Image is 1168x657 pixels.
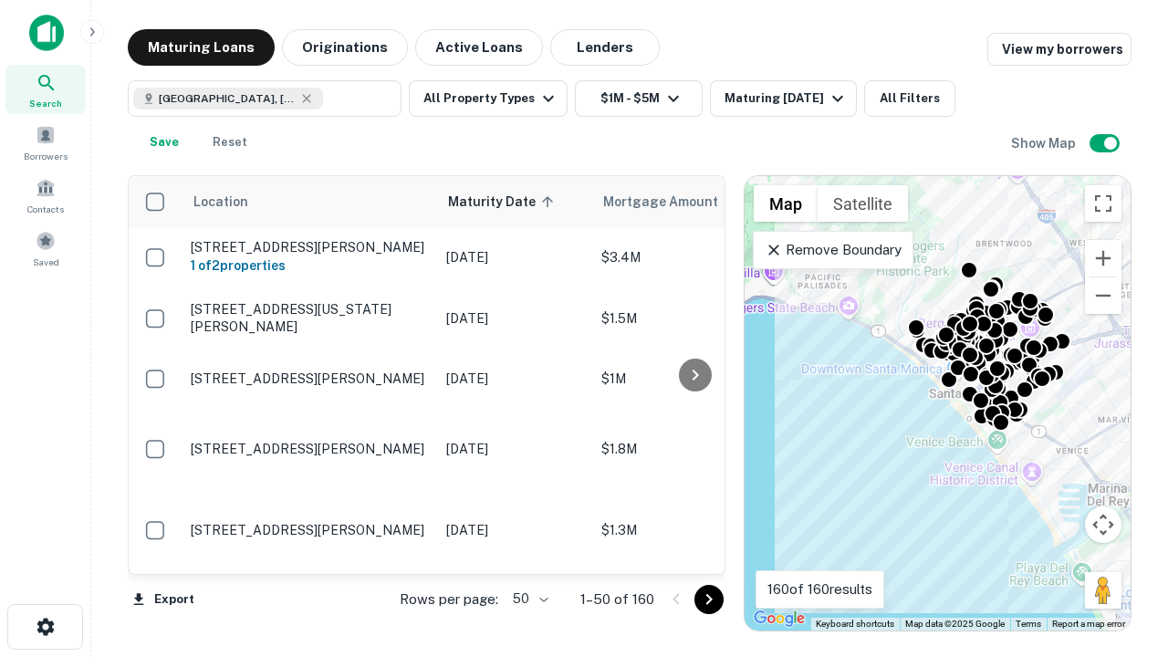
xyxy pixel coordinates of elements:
button: Reset [201,124,259,161]
a: Report a map error [1052,619,1125,629]
button: Toggle fullscreen view [1085,185,1121,222]
th: Maturity Date [437,176,592,227]
p: [STREET_ADDRESS][PERSON_NAME] [191,239,428,255]
button: Maturing [DATE] [710,80,857,117]
div: Maturing [DATE] [725,88,849,109]
p: [STREET_ADDRESS][PERSON_NAME] [191,522,428,538]
button: Export [128,586,199,613]
p: [DATE] [446,369,583,389]
a: Terms (opens in new tab) [1016,619,1041,629]
span: Borrowers [24,149,68,163]
span: Mortgage Amount [603,191,742,213]
button: $1M - $5M [575,80,703,117]
button: Maturing Loans [128,29,275,66]
button: Map camera controls [1085,506,1121,543]
span: Maturity Date [448,191,559,213]
h6: Show Map [1011,133,1079,153]
th: Mortgage Amount [592,176,793,227]
p: $1.3M [601,520,784,540]
p: $3.4M [601,247,784,267]
span: Contacts [27,202,64,216]
p: [DATE] [446,439,583,459]
button: Zoom in [1085,240,1121,276]
a: Borrowers [5,118,86,167]
button: All Filters [864,80,955,117]
p: Remove Boundary [765,239,901,261]
p: Rows per page: [400,589,498,610]
h6: 1 of 2 properties [191,255,428,276]
span: Search [29,96,62,110]
button: Go to next page [694,585,724,614]
span: [GEOGRAPHIC_DATA], [GEOGRAPHIC_DATA], [GEOGRAPHIC_DATA] [159,90,296,107]
p: [DATE] [446,308,583,328]
p: [DATE] [446,520,583,540]
p: [DATE] [446,247,583,267]
button: Keyboard shortcuts [816,618,894,631]
span: Map data ©2025 Google [905,619,1005,629]
p: $1.5M [601,308,784,328]
button: Show street map [754,185,818,222]
div: 50 [506,586,551,612]
p: $1.8M [601,439,784,459]
span: Location [193,191,248,213]
p: [STREET_ADDRESS][US_STATE][PERSON_NAME] [191,301,428,334]
button: All Property Types [409,80,568,117]
button: Lenders [550,29,660,66]
button: Originations [282,29,408,66]
p: 160 of 160 results [767,579,872,600]
th: Location [182,176,437,227]
button: Show satellite imagery [818,185,908,222]
p: [STREET_ADDRESS][PERSON_NAME] [191,441,428,457]
button: Active Loans [415,29,543,66]
p: $1M [601,369,784,389]
img: capitalize-icon.png [29,15,64,51]
p: 1–50 of 160 [580,589,654,610]
a: Open this area in Google Maps (opens a new window) [749,607,809,631]
p: [STREET_ADDRESS][PERSON_NAME] [191,370,428,387]
button: Zoom out [1085,277,1121,314]
img: Google [749,607,809,631]
a: Search [5,65,86,114]
span: Saved [33,255,59,269]
iframe: Chat Widget [1077,511,1168,599]
a: View my borrowers [987,33,1131,66]
button: Save your search to get updates of matches that match your search criteria. [135,124,193,161]
a: Contacts [5,171,86,220]
div: 0 0 [745,176,1131,631]
a: Saved [5,224,86,273]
